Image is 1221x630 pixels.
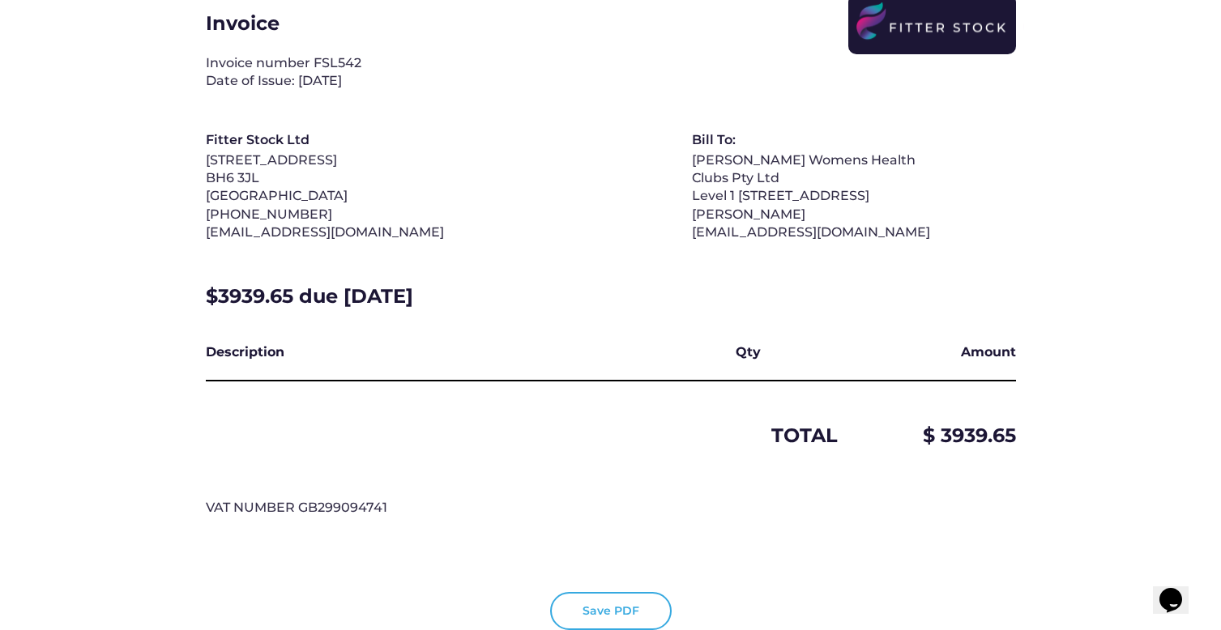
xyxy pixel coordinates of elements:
[692,151,935,242] div: [PERSON_NAME] Womens Health Clubs Pty Ltd Level 1 [STREET_ADDRESS][PERSON_NAME] [EMAIL_ADDRESS][D...
[206,151,444,242] div: [STREET_ADDRESS] BH6 3JL [GEOGRAPHIC_DATA] [PHONE_NUMBER] [EMAIL_ADDRESS][DOMAIN_NAME]
[668,343,830,380] div: Qty
[206,422,838,458] div: TOTAL
[206,343,643,380] div: Description
[206,283,1016,319] div: $3939.65 due [DATE]
[206,499,1016,535] div: VAT NUMBER GB299094741
[856,2,1024,46] img: LOGO.svg
[854,422,1016,449] div: $ 3939.65
[206,54,1016,91] div: Invoice number FSL542 Date of Issue: [DATE]
[854,343,1016,380] div: Amount
[206,131,310,151] div: Fitter Stock Ltd
[1153,565,1205,614] iframe: chat widget
[692,131,773,151] div: Bill To:
[206,10,368,38] div: Invoice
